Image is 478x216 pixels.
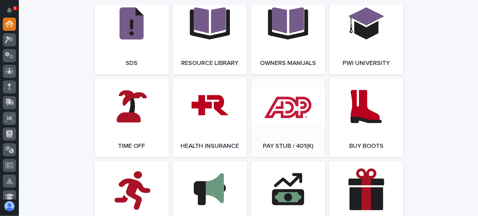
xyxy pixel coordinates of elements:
[3,200,16,213] button: users-avatar
[251,78,325,157] a: Pay Stub / 401(k)
[8,8,16,18] div: Notifications1
[3,4,16,17] button: Notifications
[95,78,169,157] a: Time Off
[329,78,404,157] a: Buy Boots
[173,78,247,157] a: Health Insurance
[14,6,16,10] p: 1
